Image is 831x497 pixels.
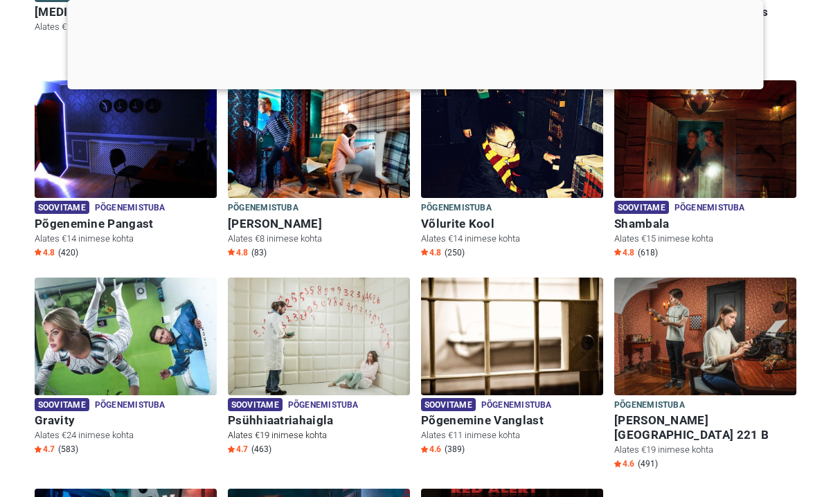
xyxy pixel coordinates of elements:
span: Põgenemistuba [614,398,685,413]
span: (463) [251,444,271,455]
a: Põgenemine Vanglast Soovitame Põgenemistuba Põgenemine Vanglast Alates €11 inimese kohta Star4.6 ... [421,278,603,458]
span: Soovitame [35,201,89,214]
span: Põgenemistuba [228,201,298,216]
img: Star [35,446,42,453]
span: 4.6 [421,444,441,455]
span: (83) [251,247,267,258]
span: (491) [638,458,658,469]
p: Alates €11 inimese kohta [421,429,603,442]
img: Star [35,248,42,255]
a: Shambala Soovitame Põgenemistuba Shambala Alates €15 inimese kohta Star4.8 (618) [614,80,796,261]
span: 4.7 [228,444,248,455]
a: Gravity Soovitame Põgenemistuba Gravity Alates €24 inimese kohta Star4.7 (583) [35,278,217,458]
span: 4.7 [35,444,55,455]
img: Võlurite Kool [421,80,603,198]
a: Sherlock Holmes Põgenemistuba [PERSON_NAME] Alates €8 inimese kohta Star4.8 (83) [228,80,410,261]
span: 4.8 [228,247,248,258]
span: 4.8 [614,247,634,258]
a: Psühhiaatriahaigla Soovitame Põgenemistuba Psühhiaatriahaigla Alates €19 inimese kohta Star4.7 (463) [228,278,410,458]
h6: Põgenemine Pangast [35,217,217,231]
img: Sherlock Holmes [228,80,410,198]
span: Soovitame [35,398,89,411]
span: Soovitame [228,398,283,411]
span: (389) [445,444,465,455]
span: Põgenemistuba [95,398,166,413]
p: Alates €14 inimese kohta [421,233,603,245]
img: Baker Street 221 B [614,278,796,395]
h6: [PERSON_NAME][GEOGRAPHIC_DATA] 221 B [614,413,796,442]
img: Shambala [614,80,796,198]
span: Soovitame [421,398,476,411]
h6: Võlurite Kool [421,217,603,231]
img: Star [614,248,621,255]
h6: [PERSON_NAME] [228,217,410,231]
h6: Psühhiaatriahaigla [228,413,410,428]
h6: Põgenemine Vanglast [421,413,603,428]
span: Soovitame [614,201,669,214]
a: Võlurite Kool Põgenemistuba Võlurite Kool Alates €14 inimese kohta Star4.8 (250) [421,80,603,261]
span: (618) [638,247,658,258]
p: Alates €19 inimese kohta [228,429,410,442]
img: Psühhiaatriahaigla [228,278,410,395]
img: Põgenemine Pangast [35,80,217,198]
h6: [MEDICAL_DATA] [35,5,217,19]
img: Star [421,446,428,453]
span: Põgenemistuba [481,398,552,413]
span: (420) [58,247,78,258]
p: Alates €15 inimese kohta [614,233,796,245]
img: Star [228,248,235,255]
p: Alates €14 inimese kohta [35,233,217,245]
a: Põgenemine Pangast Soovitame Põgenemistuba Põgenemine Pangast Alates €14 inimese kohta Star4.8 (420) [35,80,217,261]
p: Alates €19 inimese kohta [614,444,796,456]
img: Star [228,446,235,453]
span: 4.6 [614,458,634,469]
span: (250) [445,247,465,258]
span: Põgenemistuba [421,201,492,216]
img: Põgenemine Vanglast [421,278,603,395]
p: Alates €8 inimese kohta [228,233,410,245]
span: Põgenemistuba [288,398,359,413]
span: 4.8 [35,247,55,258]
a: Baker Street 221 B Põgenemistuba [PERSON_NAME][GEOGRAPHIC_DATA] 221 B Alates €19 inimese kohta St... [614,278,796,473]
h6: Shambala [614,217,796,231]
span: Põgenemistuba [674,201,745,216]
p: Alates €13 inimese kohta [35,21,217,33]
span: 4.8 [421,247,441,258]
img: Star [421,248,428,255]
span: (583) [58,444,78,455]
h6: Gravity [35,413,217,428]
span: Põgenemistuba [95,201,166,216]
img: Gravity [35,278,217,395]
img: Star [614,460,621,467]
p: Alates €24 inimese kohta [35,429,217,442]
